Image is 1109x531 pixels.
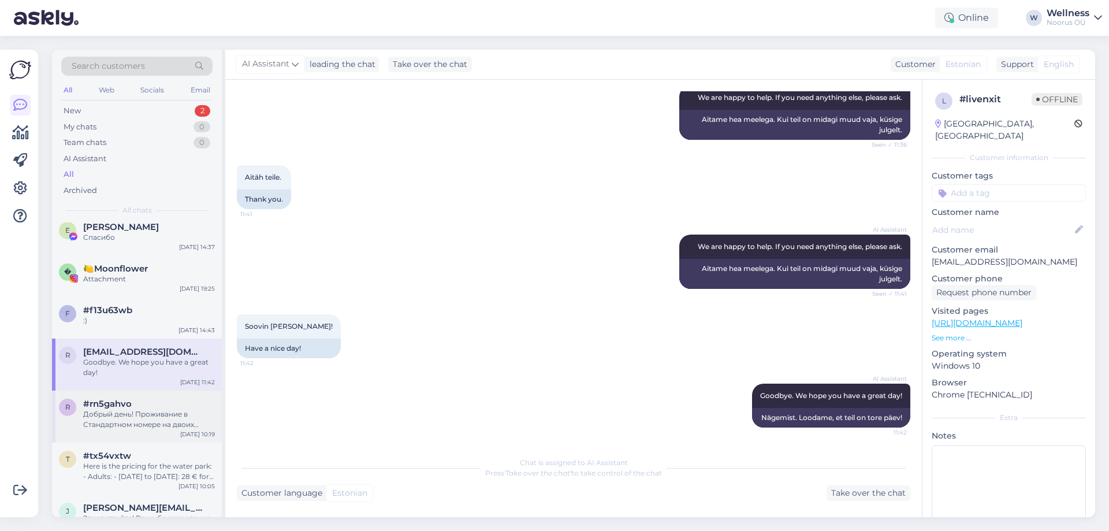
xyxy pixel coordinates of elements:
[180,430,215,439] div: [DATE] 10:19
[698,93,902,102] span: We are happy to help. If you need anything else, please ask.
[65,226,70,235] span: E
[64,121,96,133] div: My chats
[237,190,291,209] div: Thank you.
[65,309,70,318] span: f
[66,455,70,463] span: t
[9,59,31,81] img: Askly Logo
[193,121,210,133] div: 0
[679,110,910,140] div: Aitame hea meelega. Kui teil on midagi muud vaja, küsige julgelt.
[240,210,284,218] span: 11:41
[83,263,148,274] span: 🍋Moonflower
[946,58,981,70] span: Estonian
[932,273,1086,285] p: Customer phone
[932,256,1086,268] p: [EMAIL_ADDRESS][DOMAIN_NAME]
[935,8,998,28] div: Online
[64,137,106,148] div: Team chats
[138,83,166,98] div: Socials
[61,83,75,98] div: All
[959,92,1032,106] div: # livenxit
[178,482,215,491] div: [DATE] 10:05
[1047,9,1089,18] div: Wellness
[932,244,1086,256] p: Customer email
[64,169,74,180] div: All
[752,408,910,428] div: Nägemist. Loodame, et teil on tore päev!
[932,206,1086,218] p: Customer name
[72,60,145,72] span: Search customers
[64,153,106,165] div: AI Assistant
[1026,10,1042,26] div: W
[65,351,70,359] span: r
[932,413,1086,423] div: Extra
[1047,9,1102,27] a: WellnessNoorus OÜ
[83,232,215,243] div: Спасибо
[932,333,1086,343] p: See more ...
[520,458,628,467] span: Chat is assigned to AI Assistant
[64,105,81,117] div: New
[240,359,284,367] span: 11:42
[83,274,215,284] div: Attachment
[83,357,215,378] div: Goodbye. We hope you have a great day!
[932,305,1086,317] p: Visited pages
[83,451,131,461] span: #tx54vxtw
[180,284,215,293] div: [DATE] 19:25
[83,409,215,430] div: Добрый день! Проживание в Стандартном номере на двоих будет стоить 345 евро/ 3 ночи. В стоимость ...
[932,318,1022,328] a: [URL][DOMAIN_NAME]
[996,58,1034,70] div: Support
[932,377,1086,389] p: Browser
[83,399,132,409] span: #rn5gahvo
[193,137,210,148] div: 0
[332,487,367,499] span: Estonian
[891,58,936,70] div: Customer
[188,83,213,98] div: Email
[83,461,215,482] div: Here is the pricing for the water park: - Adults: - [DATE] to [DATE]: 28 € for 4 hours - [DATE] a...
[935,118,1074,142] div: [GEOGRAPHIC_DATA], [GEOGRAPHIC_DATA]
[864,428,907,437] span: 11:42
[760,391,902,400] span: Goodbye. We hope you have a great day!
[83,305,132,315] span: #f13u63wb
[932,389,1086,401] p: Chrome [TECHNICAL_ID]
[864,374,907,383] span: AI Assistant
[932,170,1086,182] p: Customer tags
[180,378,215,387] div: [DATE] 11:42
[942,96,946,105] span: l
[305,58,375,70] div: leading the chat
[388,57,472,72] div: Take over the chat
[679,259,910,289] div: Aitame hea meelega. Kui teil on midagi muud vaja, küsige julgelt.
[66,507,69,515] span: j
[1044,58,1074,70] span: English
[932,184,1086,202] input: Add a tag
[65,403,70,411] span: r
[932,153,1086,163] div: Customer information
[83,222,159,232] span: Eugen Luchianiuc
[932,360,1086,372] p: Windows 10
[932,430,1086,442] p: Notes
[83,503,203,513] span: jelenaparamonova@list.ru
[485,469,662,477] span: Press to take control of the chat
[83,315,215,326] div: :)
[504,469,571,477] i: 'Take over the chat'
[698,242,902,251] span: We are happy to help. If you need anything else, please ask.
[64,185,97,196] div: Archived
[245,322,333,331] span: Soovin [PERSON_NAME]!
[864,289,907,298] span: Seen ✓ 11:41
[242,58,289,70] span: AI Assistant
[178,326,215,335] div: [DATE] 14:43
[179,243,215,251] div: [DATE] 14:37
[83,347,203,357] span: reet.viikholm@gmail.com
[827,485,910,501] div: Take over the chat
[195,105,210,117] div: 2
[864,225,907,234] span: AI Assistant
[864,140,907,149] span: Seen ✓ 11:36
[932,224,1073,236] input: Add name
[122,205,152,216] span: All chats
[237,487,322,499] div: Customer language
[237,339,341,358] div: Have a nice day!
[932,348,1086,360] p: Operating system
[1047,18,1089,27] div: Noorus OÜ
[96,83,117,98] div: Web
[1032,93,1082,106] span: Offline
[245,173,281,181] span: Aitäh teile.
[932,285,1036,300] div: Request phone number
[64,268,71,276] span: �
